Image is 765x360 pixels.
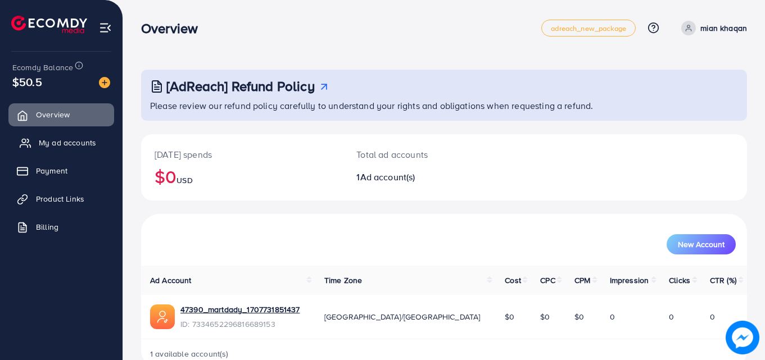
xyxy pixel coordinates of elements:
img: logo [11,16,87,33]
h3: [AdReach] Refund Policy [166,78,315,94]
img: menu [99,21,112,34]
a: Billing [8,216,114,238]
span: 0 [610,311,615,322]
p: Total ad accounts [356,148,481,161]
span: CPC [540,275,555,286]
span: Ad account(s) [360,171,415,183]
span: CPM [574,275,590,286]
a: Payment [8,160,114,182]
span: 0 [710,311,715,322]
a: adreach_new_package [541,20,636,37]
span: 0 [669,311,674,322]
span: USD [176,175,192,186]
a: 47390_martdady_1707731851437 [180,304,300,315]
p: Please review our refund policy carefully to understand your rights and obligations when requesti... [150,99,740,112]
h2: 1 [356,172,481,183]
span: adreach_new_package [551,25,626,32]
button: New Account [667,234,736,254]
a: Overview [8,103,114,126]
span: ID: 7334652296816689153 [180,318,300,330]
img: image [99,77,110,88]
span: Impression [610,275,649,286]
a: Product Links [8,188,114,210]
span: $50.5 [12,74,42,90]
img: image [726,321,759,354]
span: 1 available account(s) [150,348,229,359]
span: $0 [540,311,550,322]
a: My ad accounts [8,131,114,154]
p: mian khaqan [700,21,747,35]
span: New Account [678,240,725,248]
a: mian khaqan [677,21,747,35]
span: Ad Account [150,275,192,286]
span: [GEOGRAPHIC_DATA]/[GEOGRAPHIC_DATA] [324,311,481,322]
span: CTR (%) [710,275,736,286]
span: Product Links [36,193,84,204]
span: Payment [36,165,67,176]
span: My ad accounts [39,137,96,148]
img: ic-ads-acc.e4c84228.svg [150,304,175,329]
h2: $0 [155,166,329,187]
span: $0 [574,311,584,322]
span: Time Zone [324,275,362,286]
span: Cost [505,275,521,286]
span: $0 [505,311,514,322]
span: Billing [36,221,58,233]
span: Overview [36,109,70,120]
span: Clicks [669,275,690,286]
p: [DATE] spends [155,148,329,161]
h3: Overview [141,20,207,37]
span: Ecomdy Balance [12,62,73,73]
